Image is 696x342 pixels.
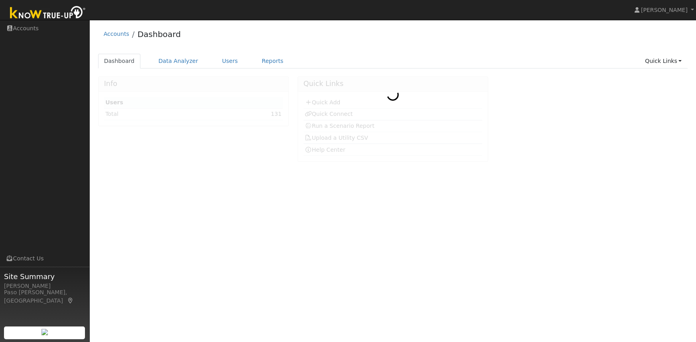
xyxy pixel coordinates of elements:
a: Dashboard [138,29,181,39]
a: Map [67,297,74,304]
div: Paso [PERSON_NAME], [GEOGRAPHIC_DATA] [4,288,85,305]
div: [PERSON_NAME] [4,282,85,290]
a: Users [216,54,244,68]
a: Data Analyzer [152,54,204,68]
a: Reports [256,54,289,68]
img: Know True-Up [6,4,90,22]
a: Dashboard [98,54,141,68]
a: Accounts [104,31,129,37]
img: retrieve [41,329,48,335]
span: [PERSON_NAME] [641,7,688,13]
span: Site Summary [4,271,85,282]
a: Quick Links [639,54,688,68]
